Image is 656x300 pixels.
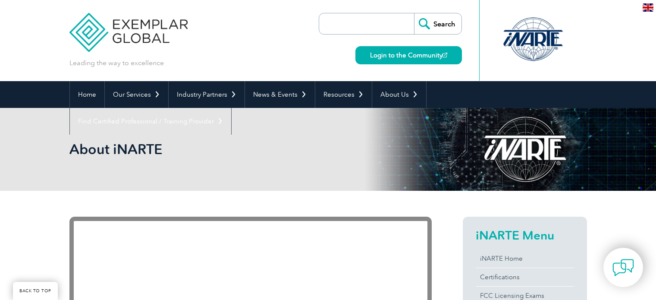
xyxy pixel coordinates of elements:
a: Home [70,81,104,108]
a: iNARTE Home [476,249,574,268]
a: News & Events [245,81,315,108]
p: Leading the way to excellence [69,58,164,68]
a: BACK TO TOP [13,282,58,300]
img: en [643,3,653,12]
h2: About iNARTE [69,142,432,156]
a: Industry Partners [169,81,245,108]
a: Login to the Community [355,46,462,64]
a: Find Certified Professional / Training Provider [70,108,231,135]
img: contact-chat.png [612,257,634,278]
a: Our Services [105,81,168,108]
img: open_square.png [443,53,447,57]
input: Search [414,13,461,34]
a: Resources [315,81,372,108]
a: About Us [372,81,426,108]
a: Certifications [476,268,574,286]
h2: iNARTE Menu [476,228,574,242]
